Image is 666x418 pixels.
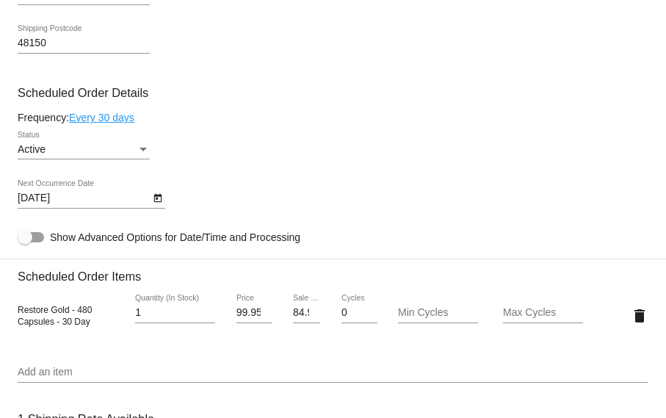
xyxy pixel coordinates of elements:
[341,307,377,319] input: Cycles
[18,192,150,204] input: Next Occurrence Date
[631,307,648,325] mat-icon: delete
[18,86,648,100] h3: Scheduled Order Details
[18,144,150,156] mat-select: Status
[150,190,165,205] button: Open calendar
[18,143,46,155] span: Active
[135,307,215,319] input: Quantity (In Stock)
[18,112,648,123] div: Frequency:
[398,307,478,319] input: Min Cycles
[18,367,648,378] input: Add an item
[236,307,272,319] input: Price
[18,259,648,284] h3: Scheduled Order Items
[50,230,300,245] span: Show Advanced Options for Date/Time and Processing
[18,37,150,49] input: Shipping Postcode
[18,305,92,327] span: Restore Gold - 480 Capsules - 30 Day
[293,307,320,319] input: Sale Price
[503,307,583,319] input: Max Cycles
[69,112,134,123] a: Every 30 days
